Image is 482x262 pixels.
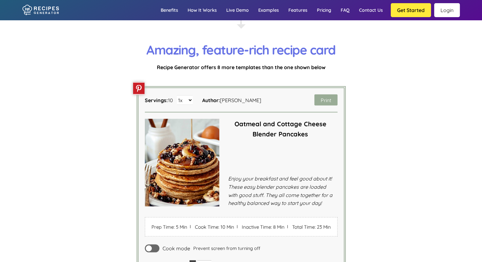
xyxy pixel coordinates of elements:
[289,221,334,233] span: Total time: 23 Min
[156,1,183,19] a: Benefits
[336,1,354,19] a: FAQ
[354,1,388,19] a: Contact us
[114,42,368,58] h3: Amazing, feature-rich recipe card
[193,246,260,251] span: Prevent screen from turning off
[202,97,220,103] strong: Author:
[220,97,261,103] span: [PERSON_NAME]
[148,221,190,233] span: Prep time: 5 Min
[145,119,220,206] img: B6o4drZ.jpg
[254,1,284,19] a: Examples
[192,221,237,233] span: Cook time: 10 Min
[314,95,337,106] button: Print
[239,221,288,233] span: Inactive time: 8 Min
[183,1,222,19] a: How it works
[391,3,431,17] button: Get Started
[163,246,190,251] span: Cook mode
[223,175,337,207] div: Enjoy your breakfast and feel good about it! These easy blender pancakes are loaded with good stu...
[312,1,336,19] a: Pricing
[222,1,254,19] a: Live demo
[145,97,168,103] strong: Servings:
[223,119,337,139] h3: Oatmeal and Cottage Cheese Blender Pancakes
[434,3,460,17] a: Login
[168,97,174,103] span: 10
[284,1,312,19] a: Features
